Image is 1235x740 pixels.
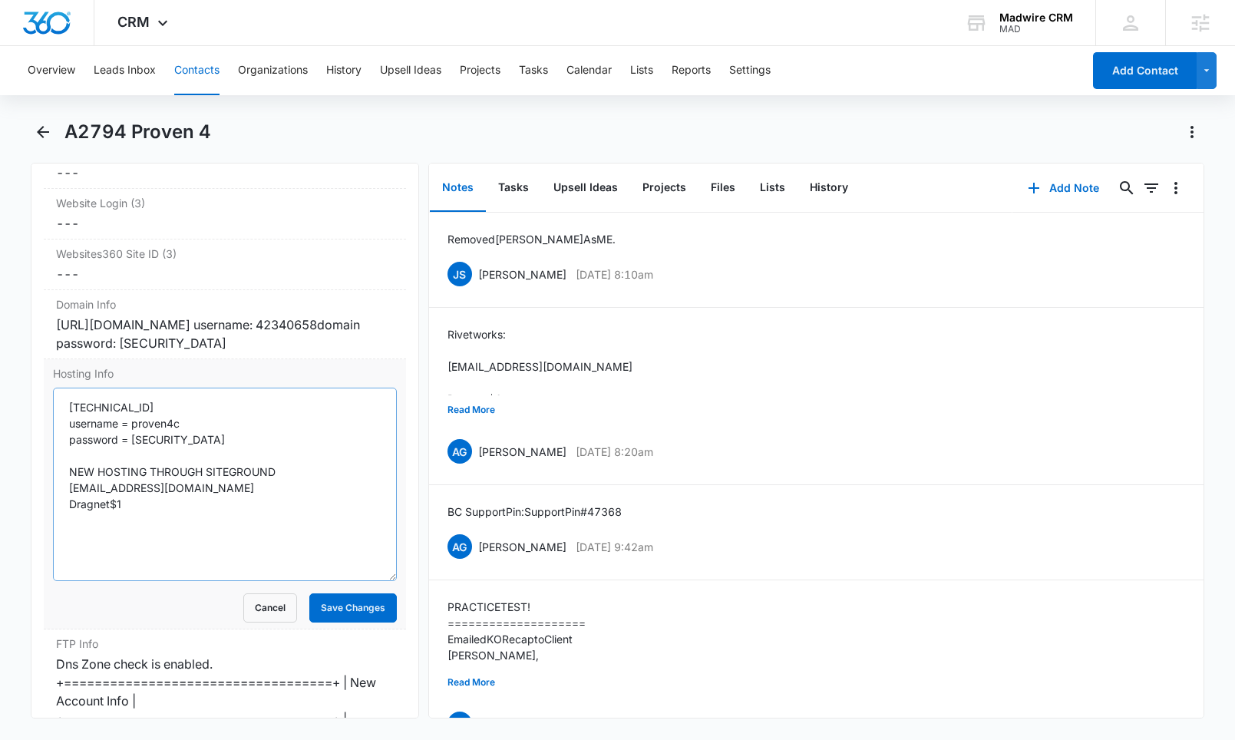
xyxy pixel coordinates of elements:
[56,195,394,211] label: Website Login (3)
[999,24,1073,35] div: account id
[576,266,653,282] p: [DATE] 8:10am
[56,246,394,262] label: Websites360 Site ID (3)
[729,46,771,95] button: Settings
[999,12,1073,24] div: account name
[447,326,632,342] p: Rivet works:
[1012,170,1114,206] button: Add Note
[630,46,653,95] button: Lists
[447,647,1185,663] p: [PERSON_NAME],
[56,296,394,312] label: Domain Info
[430,164,486,212] button: Notes
[94,46,156,95] button: Leads Inbox
[447,358,632,375] p: [EMAIL_ADDRESS][DOMAIN_NAME]
[541,164,630,212] button: Upsell Ideas
[326,46,362,95] button: History
[460,46,500,95] button: Projects
[1093,52,1197,89] button: Add Contact
[447,534,472,559] span: AG
[447,712,472,736] span: FL
[672,46,711,95] button: Reports
[1139,176,1164,200] button: Filters
[56,636,394,652] label: FTP Info
[44,240,406,290] div: Websites360 Site ID (3)---
[748,164,797,212] button: Lists
[1180,120,1204,144] button: Actions
[243,593,297,623] button: Cancel
[117,14,150,30] span: CRM
[630,164,698,212] button: Projects
[478,444,566,460] p: [PERSON_NAME]
[486,164,541,212] button: Tasks
[1114,176,1139,200] button: Search...
[698,164,748,212] button: Files
[380,46,441,95] button: Upsell Ideas
[478,716,566,732] p: [PERSON_NAME]
[447,439,472,464] span: AG
[1164,176,1188,200] button: Overflow Menu
[309,593,397,623] button: Save Changes
[238,46,308,95] button: Organizations
[56,164,394,182] dd: ---
[447,391,632,407] p: Dragnet$1
[53,365,397,382] label: Hosting Info
[56,315,394,352] div: [URL][DOMAIN_NAME] username: 42340658domain password: [SECURITY_DATA]
[576,444,653,460] p: [DATE] 8:20am
[447,395,495,425] button: Read More
[576,539,653,555] p: [DATE] 9:42am
[56,265,394,283] dd: ---
[447,668,495,697] button: Read More
[447,615,1185,631] p: ====================
[64,121,211,144] h1: A2794 Proven 4
[28,46,75,95] button: Overview
[478,539,566,555] p: [PERSON_NAME]
[53,388,397,581] textarea: [TECHNICAL_ID] username = proven4c password = [SECURITY_DATA] NEW HOSTING THROUGH SITEGROUND [EMA...
[447,231,616,247] p: Removed [PERSON_NAME] As ME.
[447,599,1185,615] p: PRACTICE TEST!
[56,214,394,233] div: ---
[31,120,54,144] button: Back
[478,266,566,282] p: [PERSON_NAME]
[44,189,406,240] div: Website Login (3)---
[44,290,406,359] div: Domain Info[URL][DOMAIN_NAME] username: 42340658domain password: [SECURITY_DATA]
[797,164,860,212] button: History
[44,138,406,189] div: Website Platform (3)---
[447,631,1185,647] p: Emailed KO Recap to Client
[576,716,660,732] p: [DATE] 11:54am
[174,46,220,95] button: Contacts
[566,46,612,95] button: Calendar
[447,504,622,520] p: BC Support Pin: Support Pin #47368
[447,262,472,286] span: JS
[519,46,548,95] button: Tasks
